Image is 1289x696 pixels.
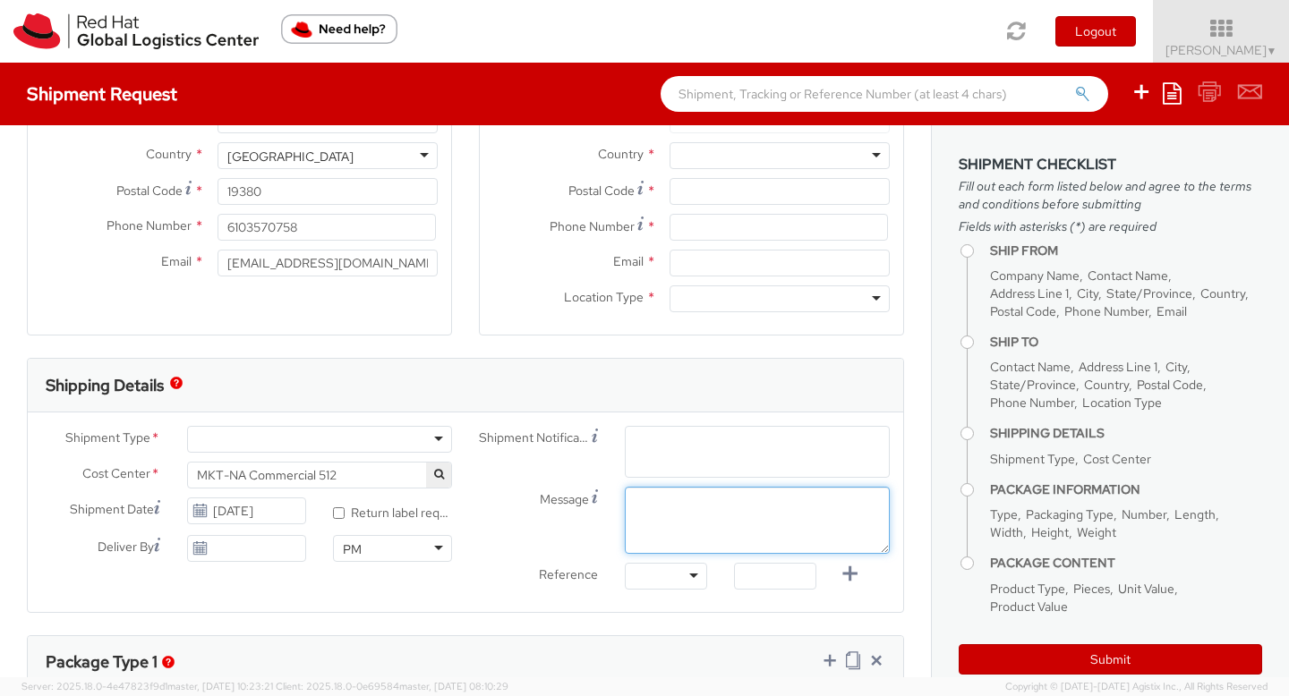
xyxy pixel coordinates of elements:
[1064,303,1148,319] span: Phone Number
[116,182,183,199] span: Postal Code
[1165,359,1187,375] span: City
[959,157,1262,173] h3: Shipment Checklist
[990,451,1075,467] span: Shipment Type
[990,598,1068,615] span: Product Value
[959,644,1262,675] button: Submit
[959,217,1262,235] span: Fields with asterisks (*) are required
[990,524,1023,540] span: Width
[1031,524,1069,540] span: Height
[613,253,644,269] span: Email
[990,359,1071,375] span: Contact Name
[598,146,644,162] span: Country
[399,680,508,692] span: master, [DATE] 08:10:29
[21,680,273,692] span: Server: 2025.18.0-4e47823f9d1
[990,303,1056,319] span: Postal Code
[990,427,1262,440] h4: Shipping Details
[990,395,1074,411] span: Phone Number
[564,289,644,305] span: Location Type
[187,462,452,488] span: MKT-NA Commercial 512
[13,13,259,49] img: rh-logistics-00dfa346123c4ec078e1.svg
[1157,303,1187,319] span: Email
[1083,451,1151,467] span: Cost Center
[46,377,164,395] h3: Shipping Details
[990,506,1018,522] span: Type
[1165,42,1277,58] span: [PERSON_NAME]
[539,566,598,582] span: Reference
[1106,285,1192,301] span: State/Province
[333,501,452,522] label: Return label required
[276,680,508,692] span: Client: 2025.18.0-0e69584
[990,377,1076,393] span: State/Province
[661,76,1108,112] input: Shipment, Tracking or Reference Number (at least 4 chars)
[1122,506,1166,522] span: Number
[479,429,592,447] span: Shipment Notification
[1082,395,1162,411] span: Location Type
[1077,285,1098,301] span: City
[959,177,1262,213] span: Fill out each form listed below and agree to the terms and conditions before submitting
[990,244,1262,258] h4: Ship From
[107,217,192,233] span: Phone Number
[1079,359,1157,375] span: Address Line 1
[227,148,354,166] div: [GEOGRAPHIC_DATA]
[27,84,177,104] h4: Shipment Request
[1200,285,1245,301] span: Country
[540,491,589,507] span: Message
[1055,16,1136,47] button: Logout
[197,467,442,483] span: MKT-NA Commercial 512
[550,218,635,234] span: Phone Number
[98,538,154,556] span: Deliver By
[990,335,1262,349] h4: Ship To
[1026,506,1114,522] span: Packaging Type
[990,483,1262,497] h4: Package Information
[1174,506,1216,522] span: Length
[990,285,1069,301] span: Address Line 1
[1073,581,1110,597] span: Pieces
[1084,377,1129,393] span: Country
[1267,44,1277,58] span: ▼
[46,653,158,671] h3: Package Type 1
[70,500,154,519] span: Shipment Date
[1077,524,1116,540] span: Weight
[82,464,150,485] span: Cost Center
[990,581,1065,597] span: Product Type
[568,182,635,199] span: Postal Code
[167,680,273,692] span: master, [DATE] 10:23:21
[1118,581,1174,597] span: Unit Value
[281,14,397,44] button: Need help?
[990,267,1080,284] span: Company Name
[333,507,345,519] input: Return label required
[161,253,192,269] span: Email
[65,429,150,449] span: Shipment Type
[343,540,362,558] div: PM
[1088,267,1168,284] span: Contact Name
[1005,680,1268,694] span: Copyright © [DATE]-[DATE] Agistix Inc., All Rights Reserved
[1137,377,1203,393] span: Postal Code
[990,556,1262,570] h4: Package Content
[146,146,192,162] span: Country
